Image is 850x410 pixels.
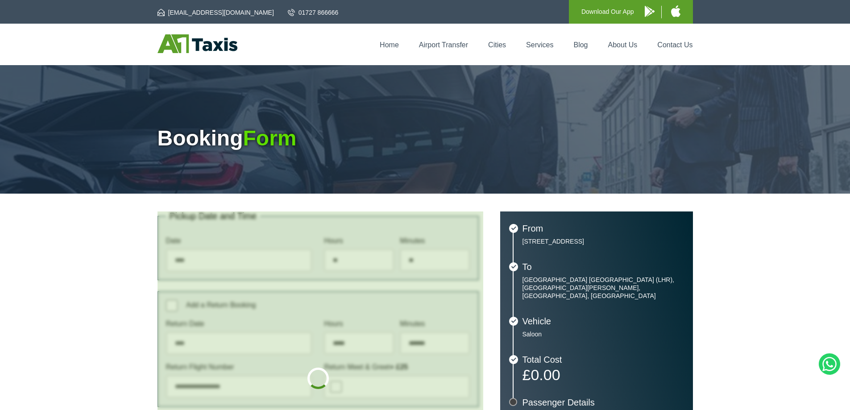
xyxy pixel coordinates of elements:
h1: Booking [158,128,693,149]
a: 01727 866666 [288,8,339,17]
a: Blog [573,41,588,49]
a: Contact Us [657,41,692,49]
a: Services [526,41,553,49]
p: [GEOGRAPHIC_DATA] [GEOGRAPHIC_DATA] (LHR), [GEOGRAPHIC_DATA][PERSON_NAME], [GEOGRAPHIC_DATA], [GE... [522,276,684,300]
p: £ [522,369,684,381]
a: Home [380,41,399,49]
a: About Us [608,41,638,49]
p: Saloon [522,330,684,338]
h3: Passenger Details [522,398,684,407]
span: Form [243,126,296,150]
a: Airport Transfer [419,41,468,49]
h3: Total Cost [522,355,684,364]
span: 0.00 [531,366,560,383]
a: [EMAIL_ADDRESS][DOMAIN_NAME] [158,8,274,17]
h3: To [522,262,684,271]
h3: From [522,224,684,233]
img: A1 Taxis Android App [645,6,655,17]
h3: Vehicle [522,317,684,326]
p: [STREET_ADDRESS] [522,237,684,245]
img: A1 Taxis St Albans LTD [158,34,237,53]
img: A1 Taxis iPhone App [671,5,680,17]
p: Download Our App [581,6,634,17]
a: Cities [488,41,506,49]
